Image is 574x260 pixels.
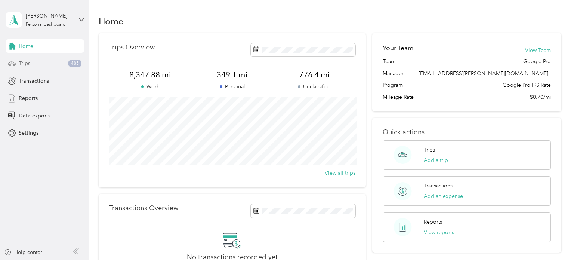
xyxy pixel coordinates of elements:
p: Work [109,83,191,91]
span: Settings [19,129,38,137]
iframe: Everlance-gr Chat Button Frame [532,218,574,260]
span: Trips [19,59,30,67]
button: View reports [424,229,454,236]
p: Transactions [424,182,453,190]
button: Add a trip [424,156,448,164]
p: Reports [424,218,442,226]
span: [EMAIL_ADDRESS][PERSON_NAME][DOMAIN_NAME] [419,70,548,77]
span: 349.1 mi [191,70,273,80]
span: Reports [19,94,38,102]
p: Trips [424,146,435,154]
button: Add an expense [424,192,463,200]
span: Data exports [19,112,50,120]
span: Team [383,58,395,65]
p: Unclassified [273,83,355,91]
span: Transactions [19,77,49,85]
div: Personal dashboard [26,22,66,27]
span: Manager [383,70,404,77]
h1: Home [99,17,124,25]
span: Program [383,81,403,89]
span: 776.4 mi [273,70,355,80]
span: 485 [68,60,81,67]
div: [PERSON_NAME] [26,12,72,20]
span: Google Pro [523,58,551,65]
p: Trips Overview [109,43,155,51]
span: Mileage Rate [383,93,414,101]
span: Home [19,42,33,50]
span: Google Pro IRS Rate [503,81,551,89]
button: View Team [525,46,551,54]
span: $0.70/mi [530,93,551,101]
p: Transactions Overview [109,204,178,212]
p: Quick actions [383,128,550,136]
span: 8,347.88 mi [109,70,191,80]
button: View all trips [325,169,355,177]
p: Personal [191,83,273,91]
h2: Your Team [383,43,413,53]
button: Help center [4,248,42,256]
